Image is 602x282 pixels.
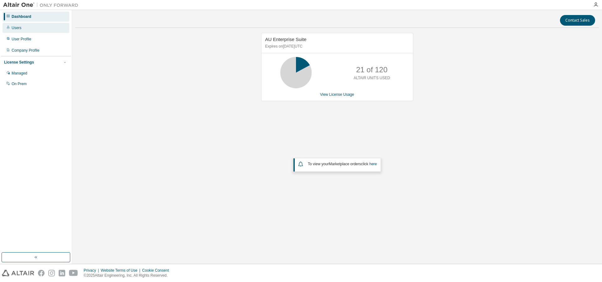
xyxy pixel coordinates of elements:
[84,273,173,278] p: © 2025 Altair Engineering, Inc. All Rights Reserved.
[69,270,78,276] img: youtube.svg
[265,44,408,49] p: Expires on [DATE] UTC
[142,268,172,273] div: Cookie Consent
[369,162,377,166] a: here
[329,162,361,166] em: Marketplace orders
[59,270,65,276] img: linkedin.svg
[354,75,390,81] p: ALTAIR UNITS USED
[320,92,354,97] a: View License Usage
[12,71,27,76] div: Managed
[265,37,307,42] span: AU Enterprise Suite
[2,270,34,276] img: altair_logo.svg
[308,162,377,166] span: To view your click
[48,270,55,276] img: instagram.svg
[101,268,142,273] div: Website Terms of Use
[12,37,31,42] div: User Profile
[560,15,595,26] button: Contact Sales
[12,14,31,19] div: Dashboard
[12,25,21,30] div: Users
[12,48,40,53] div: Company Profile
[3,2,82,8] img: Altair One
[84,268,101,273] div: Privacy
[356,64,388,75] p: 21 of 120
[38,270,45,276] img: facebook.svg
[4,60,34,65] div: License Settings
[12,81,27,86] div: On Prem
